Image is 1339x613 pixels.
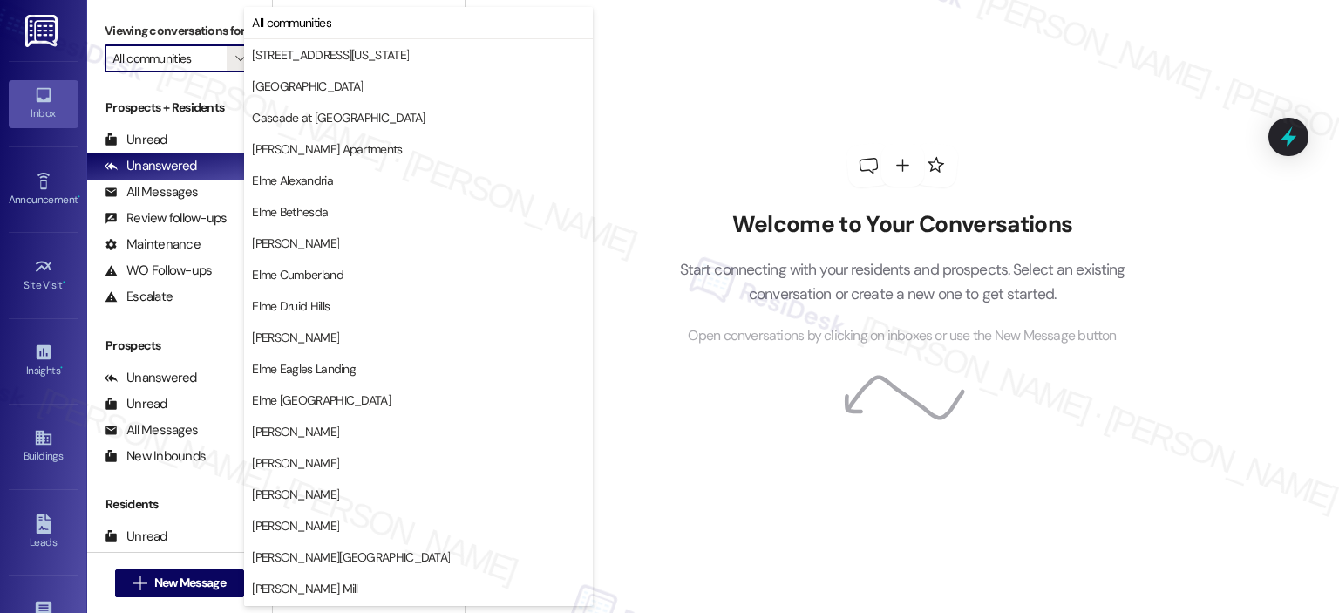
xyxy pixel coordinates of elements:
span: [PERSON_NAME] [252,517,339,535]
span: [PERSON_NAME] [252,454,339,472]
span: [PERSON_NAME] [252,329,339,346]
span: Elme Alexandria [252,172,333,189]
span: Elme Druid Hills [252,297,330,315]
span: [PERSON_NAME] [252,235,339,252]
span: [PERSON_NAME] Apartments [252,140,402,158]
span: Elme Eagles Landing [252,360,356,378]
span: [PERSON_NAME][GEOGRAPHIC_DATA] [252,548,450,566]
span: Cascade at [GEOGRAPHIC_DATA] [252,109,425,126]
span: Elme Cumberland [252,266,343,283]
span: Elme [GEOGRAPHIC_DATA] [252,392,391,409]
span: Elme Bethesda [252,203,328,221]
span: [GEOGRAPHIC_DATA] [252,78,363,95]
span: All communities [252,14,331,31]
span: [PERSON_NAME] Mill [252,580,357,597]
span: [STREET_ADDRESS][US_STATE] [252,46,409,64]
span: [PERSON_NAME] [252,423,339,440]
span: [PERSON_NAME] [252,486,339,503]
